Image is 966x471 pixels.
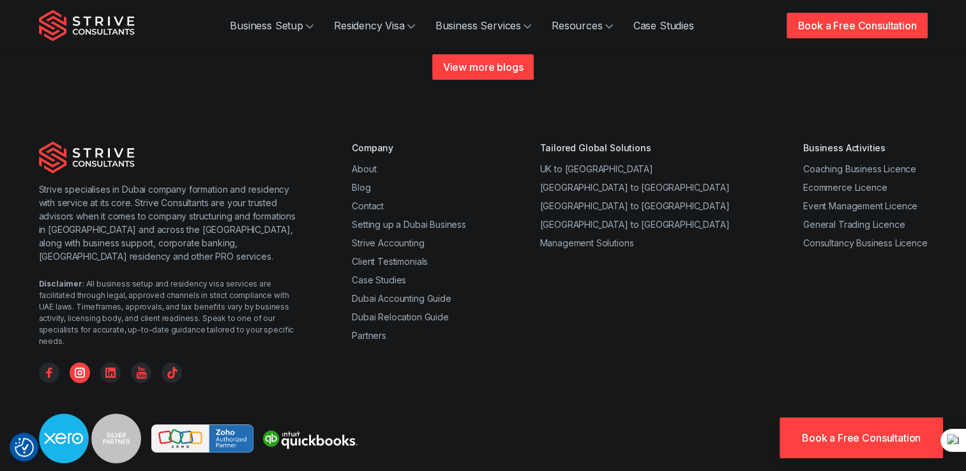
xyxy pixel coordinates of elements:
[803,200,917,211] a: Event Management Licence
[131,363,151,383] a: YouTube
[15,438,34,457] img: Revisit consent button
[623,13,704,38] a: Case Studies
[15,438,34,457] button: Consent Preferences
[803,163,916,174] a: Coaching Business Licence
[540,219,729,230] a: [GEOGRAPHIC_DATA] to [GEOGRAPHIC_DATA]
[803,182,887,193] a: Ecommerce Licence
[352,311,448,322] a: Dubai Relocation Guide
[352,256,428,267] a: Client Testimonials
[352,330,386,341] a: Partners
[39,183,301,263] p: Strive specialises in Dubai company formation and residency with service at its core. Strive Cons...
[352,182,370,193] a: Blog
[324,13,425,38] a: Residency Visa
[39,10,135,41] img: Strive Consultants
[425,13,541,38] a: Business Services
[541,13,623,38] a: Resources
[787,13,927,38] a: Book a Free Consultation
[151,424,253,453] img: Strive is a Zoho Partner
[780,417,943,458] a: Book a Free Consultation
[540,237,633,248] a: Management Solutions
[39,141,135,173] img: Strive Consultants
[540,182,729,193] a: [GEOGRAPHIC_DATA] to [GEOGRAPHIC_DATA]
[352,163,376,174] a: About
[39,279,82,288] strong: Disclaimer
[39,278,301,347] div: : All business setup and residency visa services are facilitated through legal, approved channels...
[352,274,406,285] a: Case Studies
[540,163,653,174] a: UK to [GEOGRAPHIC_DATA]
[803,219,905,230] a: General Trading Licence
[70,363,90,383] a: Instagram
[100,363,121,383] a: Linkedin
[352,141,466,154] div: Company
[39,363,59,383] a: Facebook
[259,424,361,452] img: Strive is a quickbooks Partner
[432,54,534,80] a: View more blogs
[803,237,928,248] a: Consultancy Business Licence
[803,141,928,154] div: Business Activities
[39,414,141,463] img: Strive is a Xero Silver Partner
[352,237,424,248] a: Strive Accounting
[352,293,451,304] a: Dubai Accounting Guide
[540,141,729,154] div: Tailored Global Solutions
[352,219,466,230] a: Setting up a Dubai Business
[540,200,729,211] a: [GEOGRAPHIC_DATA] to [GEOGRAPHIC_DATA]
[162,363,182,383] a: TikTok
[220,13,324,38] a: Business Setup
[352,200,384,211] a: Contact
